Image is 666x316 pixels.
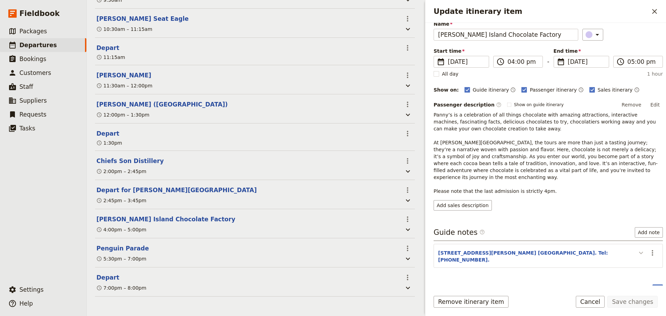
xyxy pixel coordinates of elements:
[479,229,485,238] span: ​
[647,247,658,259] button: Actions
[96,44,119,52] button: Edit this itinerary item
[402,213,413,225] button: Actions
[434,29,578,41] input: Name
[578,86,584,94] button: Time shown on passenger itinerary
[434,284,472,295] h3: Services
[473,86,509,93] span: Guide itinerary
[96,71,151,79] button: Edit this itinerary item
[618,100,644,110] button: Remove
[442,70,459,77] span: All day
[96,197,146,204] div: 2:45pm – 3:45pm
[438,249,633,263] button: [STREET_ADDRESS][PERSON_NAME] [GEOGRAPHIC_DATA]. Tel: [PHONE_NUMBER].
[647,70,663,77] span: 1 hour
[434,111,663,195] p: Panny’s is a celebration of all things chocolate with amazing attractions, interactive machines, ...
[496,58,505,66] span: ​
[402,128,413,139] button: Actions
[96,111,150,118] div: 12:00pm – 1:30pm
[19,300,33,307] span: Help
[616,58,625,66] span: ​
[96,54,125,61] div: 11:15am
[530,86,577,93] span: Passenger itinerary
[19,286,44,293] span: Settings
[96,244,149,253] button: Edit this itinerary item
[554,48,609,54] span: End time
[434,48,489,54] span: Start time
[96,226,146,233] div: 4:00pm – 5:00pm
[434,6,649,17] h2: Update itinerary item
[96,215,235,223] button: Edit this itinerary item
[96,168,146,175] div: 2:00pm – 2:45pm
[19,83,33,90] span: Staff
[96,82,152,89] div: 11:30am – 12:00pm
[507,58,538,66] input: ​
[19,55,46,62] span: Bookings
[434,227,485,238] h3: Guide notes
[634,86,640,94] button: Time shown on sales itinerary
[514,102,564,108] span: Show on guide itinerary
[96,15,189,23] button: Edit this itinerary item
[635,227,663,238] button: Add note
[557,58,565,66] span: ​
[627,58,658,66] input: ​
[96,273,119,282] button: Edit this itinerary item
[496,102,502,108] span: ​
[19,42,57,49] span: Departures
[437,58,445,66] span: ​
[96,186,257,194] button: Edit this itinerary item
[19,69,51,76] span: Customers
[586,31,601,39] div: ​
[19,111,46,118] span: Requests
[96,284,146,291] div: 7:00pm – 8:00pm
[402,42,413,54] button: Actions
[510,86,516,94] button: Time shown on guide itinerary
[647,100,663,110] button: Edit
[96,255,146,262] div: 5:30pm – 7:00pm
[19,28,47,35] span: Packages
[19,97,47,104] span: Suppliers
[479,229,485,235] span: ​
[402,155,413,167] button: Actions
[434,86,459,93] div: Show on:
[402,242,413,254] button: Actions
[434,20,578,27] span: Name
[96,129,119,138] button: Edit this itinerary item
[434,200,492,211] button: Add sales description
[96,100,228,109] button: Edit this itinerary item
[402,99,413,110] button: Actions
[402,184,413,196] button: Actions
[598,86,633,93] span: Sales itinerary
[402,69,413,81] button: Actions
[582,29,603,41] button: ​
[448,58,485,66] span: [DATE]
[547,57,549,68] span: -
[434,101,502,108] label: Passenger description
[402,13,413,25] button: Actions
[652,284,663,295] button: Add service inclusion
[19,125,35,132] span: Tasks
[649,6,660,17] button: Close drawer
[576,296,605,308] button: Cancel
[96,157,164,165] button: Edit this itinerary item
[96,139,122,146] div: 1:30pm
[434,296,509,308] button: Remove itinerary item
[402,272,413,283] button: Actions
[96,26,152,33] div: 10:30am – 11:15am
[607,296,658,308] button: Save changes
[568,58,605,66] span: [DATE]
[19,8,60,19] span: Fieldbook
